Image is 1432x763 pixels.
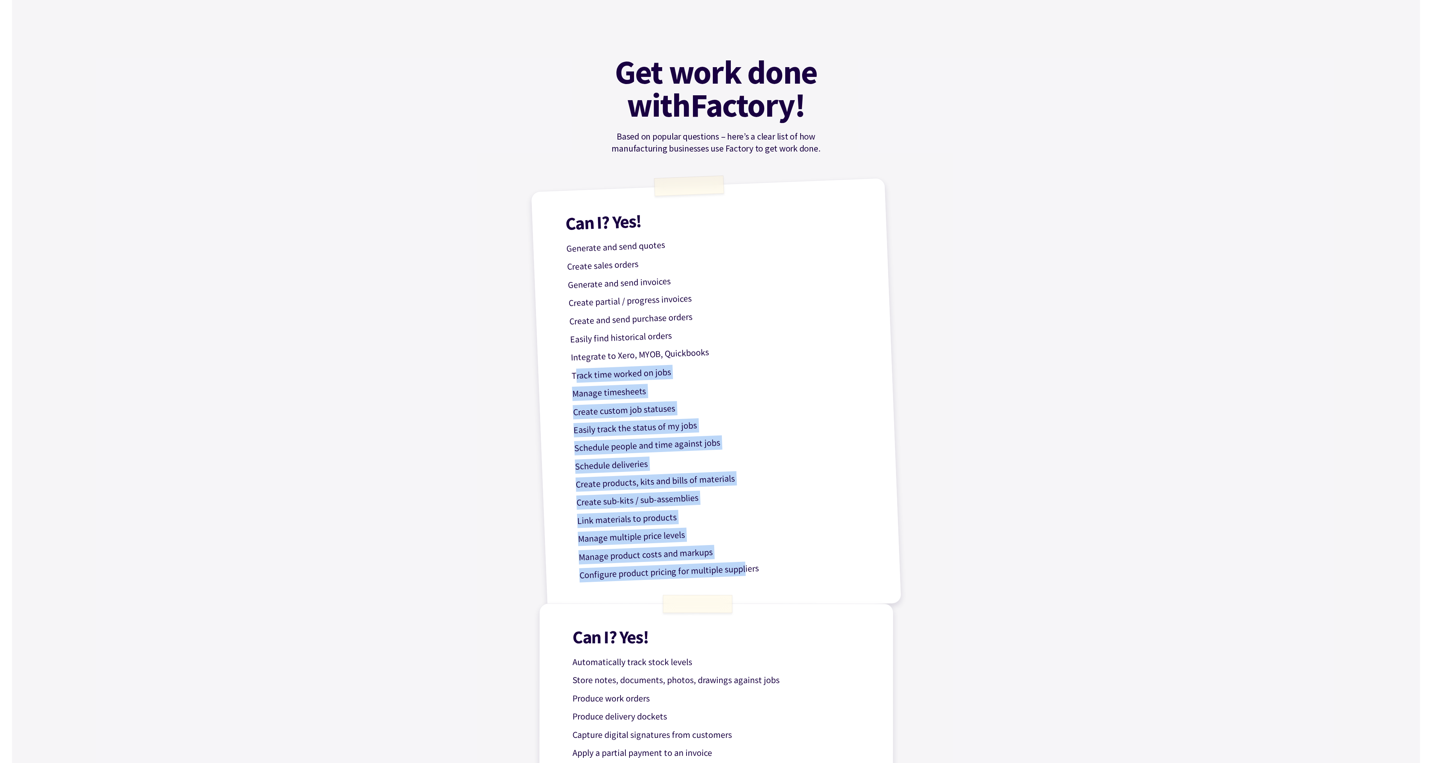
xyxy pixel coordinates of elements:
[1307,682,1432,763] iframe: Chat Widget
[604,56,829,122] h1: Get work done with
[574,430,874,456] p: Schedule people and time against jobs
[572,655,872,670] p: Automatically track stock levels
[578,538,878,565] p: Manage product costs and markups
[572,375,872,401] p: Manage timesheets
[568,284,868,311] p: Create partial / progress invoices
[576,484,876,510] p: Create sub-kits / sub-assemblies
[569,321,869,347] p: Easily find historical orders
[572,628,872,646] h1: Can I? Yes!
[566,230,866,256] p: Generate and send quotes
[571,357,871,383] p: Track time worked on jobs
[576,466,875,492] p: Create products, kits and bills of materials
[577,520,877,547] p: Manage multiple price levels
[568,266,867,293] p: Generate and send invoices
[567,248,867,274] p: Create sales orders
[577,502,876,528] p: Link materials to products
[690,89,805,122] mark: Factory!
[572,691,872,706] p: Produce work orders
[575,448,875,474] p: Schedule deliveries
[572,673,872,688] p: Store notes, documents, photos, drawings against jobs
[572,728,872,742] p: Capture digital signatures from customers
[572,393,872,419] p: Create custom job statuses
[569,302,869,329] p: Create and send purchase orders
[565,203,865,233] h1: Can I? Yes!
[573,412,873,438] p: Easily track the status of my jobs
[572,709,872,724] p: Produce delivery dockets
[579,556,879,583] p: Configure product pricing for multiple suppliers
[572,746,872,760] p: Apply a partial payment to an invoice
[570,339,870,365] p: Integrate to Xero, MYOB, Quickbooks
[589,131,843,155] p: Based on popular questions – here’s a clear list of how manufacturing businesses use Factory to g...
